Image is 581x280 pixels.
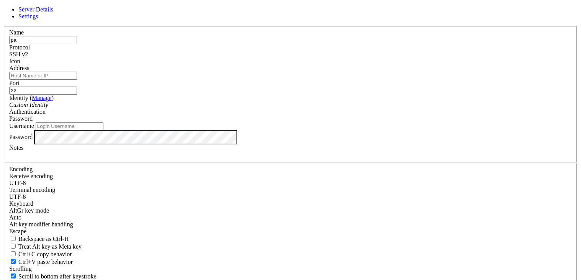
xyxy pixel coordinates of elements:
[9,207,49,214] label: Set the expected encoding for data received from the host. If the encodings do not match, visual ...
[9,80,20,86] label: Port
[9,36,77,44] input: Server Name
[9,123,34,129] label: Username
[32,95,52,101] a: Manage
[9,228,572,235] div: Escape
[30,95,54,101] span: ( )
[9,187,55,193] label: The default terminal encoding. ISO-2022 enables character map translations (like graphics maps). ...
[36,122,103,130] input: Login Username
[18,13,38,20] a: Settings
[9,236,69,242] label: If true, the backspace should send BS ('\x08', aka ^H). Otherwise the backspace key should send '...
[11,251,16,256] input: Ctrl+C copy behavior
[9,228,26,234] span: Escape
[9,265,32,272] label: Scrolling
[9,214,572,221] div: Auto
[9,214,21,221] span: Auto
[9,166,33,172] label: Encoding
[9,115,572,122] div: Password
[9,102,572,108] div: Custom Identity
[9,134,33,140] label: Password
[9,72,77,80] input: Host Name or IP
[9,193,26,200] span: UTF-8
[9,193,572,200] div: UTF-8
[18,251,72,257] span: Ctrl+C copy behavior
[11,273,16,278] input: Scroll to bottom after keystroke
[9,221,73,228] label: Controls how the Alt key is handled. Escape: Send an ESC prefix. 8-Bit: Add 128 to the typed char...
[18,243,82,250] span: Treat Alt key as Meta key
[9,51,28,57] span: SSH v2
[9,102,48,108] i: Custom Identity
[18,6,53,13] a: Server Details
[9,243,82,250] label: Whether the Alt key acts as a Meta key or as a distinct Alt key.
[9,115,33,122] span: Password
[18,273,97,280] span: Scroll to bottom after keystroke
[9,180,572,187] div: UTF-8
[9,87,77,95] input: Port Number
[18,259,73,265] span: Ctrl+V paste behavior
[9,58,20,64] label: Icon
[9,251,72,257] label: Ctrl-C copies if true, send ^C to host if false. Ctrl-Shift-C sends ^C to host if true, copies if...
[9,44,30,51] label: Protocol
[9,273,97,280] label: Whether to scroll to the bottom on any keystroke.
[11,259,16,264] input: Ctrl+V paste behavior
[9,65,29,71] label: Address
[9,51,572,58] div: SSH v2
[9,29,24,36] label: Name
[9,259,73,265] label: Ctrl+V pastes if true, sends ^V to host if false. Ctrl+Shift+V sends ^V to host if true, pastes i...
[9,144,23,151] label: Notes
[9,108,46,115] label: Authentication
[9,173,53,179] label: Set the expected encoding for data received from the host. If the encodings do not match, visual ...
[11,244,16,249] input: Treat Alt key as Meta key
[9,180,26,186] span: UTF-8
[11,236,16,241] input: Backspace as Ctrl-H
[18,236,69,242] span: Backspace as Ctrl-H
[9,95,54,101] label: Identity
[9,200,33,207] label: Keyboard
